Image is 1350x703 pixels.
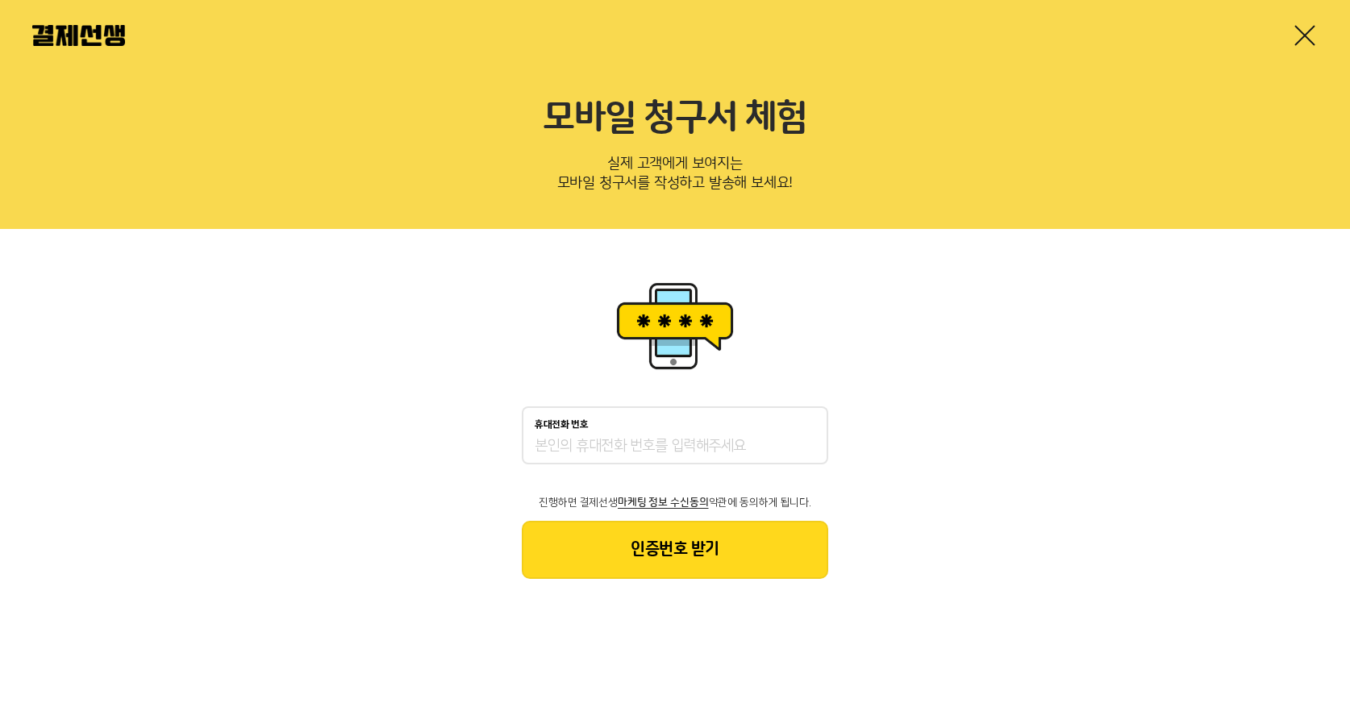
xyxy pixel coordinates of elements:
[32,97,1318,140] h2: 모바일 청구서 체험
[32,25,125,46] img: 결제선생
[535,437,815,456] input: 휴대전화 번호
[522,521,828,579] button: 인증번호 받기
[610,277,740,374] img: 휴대폰인증 이미지
[522,497,828,508] p: 진행하면 결제선생 약관에 동의하게 됩니다.
[32,150,1318,203] p: 실제 고객에게 보여지는 모바일 청구서를 작성하고 발송해 보세요!
[535,419,589,431] p: 휴대전화 번호
[618,497,708,508] span: 마케팅 정보 수신동의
